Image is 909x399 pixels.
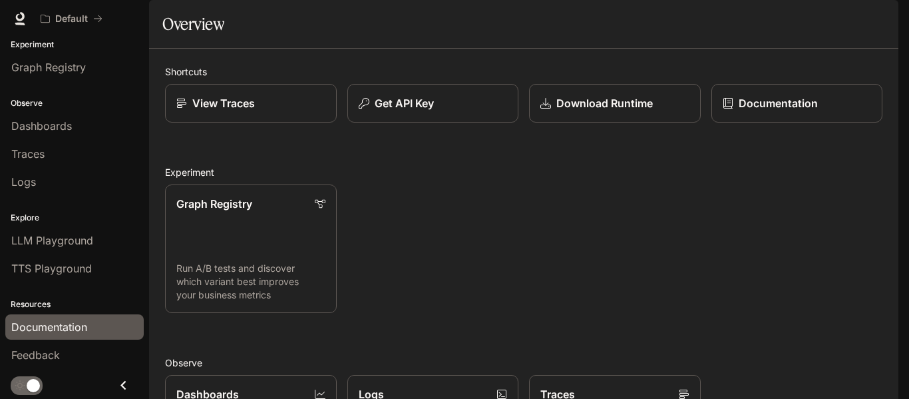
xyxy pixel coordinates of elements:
p: Documentation [739,95,818,111]
button: Get API Key [347,84,519,123]
p: Get API Key [375,95,434,111]
a: Graph RegistryRun A/B tests and discover which variant best improves your business metrics [165,185,337,313]
h2: Experiment [165,165,882,179]
h2: Observe [165,356,882,370]
p: Download Runtime [556,95,653,111]
p: View Traces [192,95,255,111]
p: Default [55,13,88,25]
a: View Traces [165,84,337,123]
p: Graph Registry [176,196,252,212]
button: All workspaces [35,5,108,32]
h1: Overview [162,11,224,37]
h2: Shortcuts [165,65,882,79]
a: Documentation [711,84,883,123]
a: Download Runtime [529,84,701,123]
p: Run A/B tests and discover which variant best improves your business metrics [176,262,325,302]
